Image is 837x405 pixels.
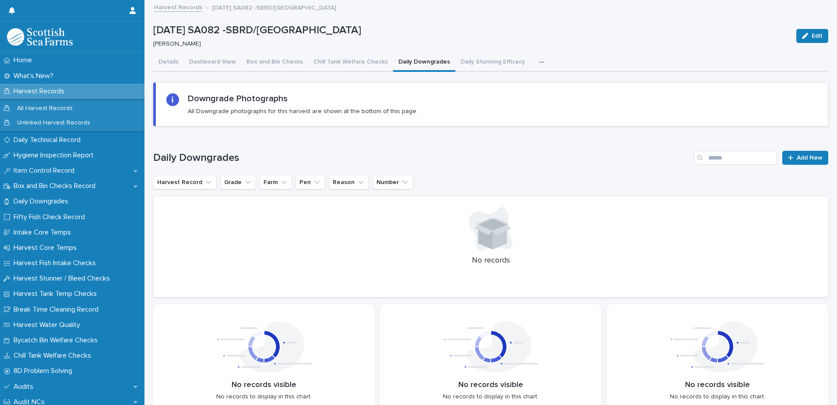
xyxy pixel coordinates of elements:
p: No records visible [232,380,296,390]
span: Edit [812,33,823,39]
p: [PERSON_NAME] [153,40,786,48]
button: Farm [260,175,292,189]
p: No records visible [685,380,750,390]
p: No records to display in this chart. [216,391,312,401]
p: No records to display in this chart. [443,391,538,401]
p: Chill Tank Welfare Checks [10,352,98,360]
p: [DATE] SA082 -SBRD/[GEOGRAPHIC_DATA] [153,24,789,37]
button: Dashboard View [184,53,241,72]
p: No records visible [458,380,523,390]
button: Pen [295,175,325,189]
p: Box and Bin Checks Record [10,182,102,190]
button: Reason [329,175,369,189]
span: Add New [797,155,823,161]
button: Box and Bin Checks [241,53,308,72]
button: Daily Stunning Efficacy [455,53,530,72]
button: Chill Tank Welfare Checks [308,53,393,72]
p: Harvest Tank Temp Checks [10,290,104,298]
p: Intake Core Temps [10,228,78,237]
p: Item Control Record [10,167,81,175]
button: Number [373,175,413,189]
p: Bycatch Bin Welfare Checks [10,336,105,345]
button: Details [153,53,184,72]
p: Harvest Water Quality [10,321,87,329]
p: Harvest Core Temps [10,244,84,252]
p: [DATE] SA082 -SBRD/[GEOGRAPHIC_DATA] [212,2,336,12]
p: Harvest Fish Intake Checks [10,259,103,267]
p: Unlinked Harvest Records [10,119,97,127]
p: Break Time Cleaning Record [10,306,106,314]
p: Daily Downgrades [10,197,75,206]
p: No records to display in this chart. [670,391,765,401]
img: mMrefqRFQpe26GRNOUkG [7,28,73,46]
p: Harvest Stunner / Bleed Checks [10,274,117,283]
button: Daily Downgrades [393,53,455,72]
p: What's New? [10,72,60,80]
p: No records [164,256,818,266]
p: Hygiene Inspection Report [10,151,101,160]
button: Harvest Record [153,175,217,189]
p: Fifty Fish Check Record [10,213,92,221]
p: 8D Problem Solving [10,367,79,375]
p: Daily Technical Record [10,136,88,144]
button: Edit [796,29,828,43]
a: Harvest Records [154,2,202,12]
p: All Downgrade photographs for this harvest are shown at the bottom of this page. [188,107,418,115]
p: Harvest Records [10,87,71,96]
p: All Harvest Records [10,105,80,112]
button: Grade [220,175,256,189]
a: Add New [782,151,828,165]
h1: Daily Downgrades [153,152,690,164]
input: Search [694,151,777,165]
p: Audits [10,383,40,391]
p: Home [10,56,39,64]
h2: Downgrade Photographs [188,93,288,104]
